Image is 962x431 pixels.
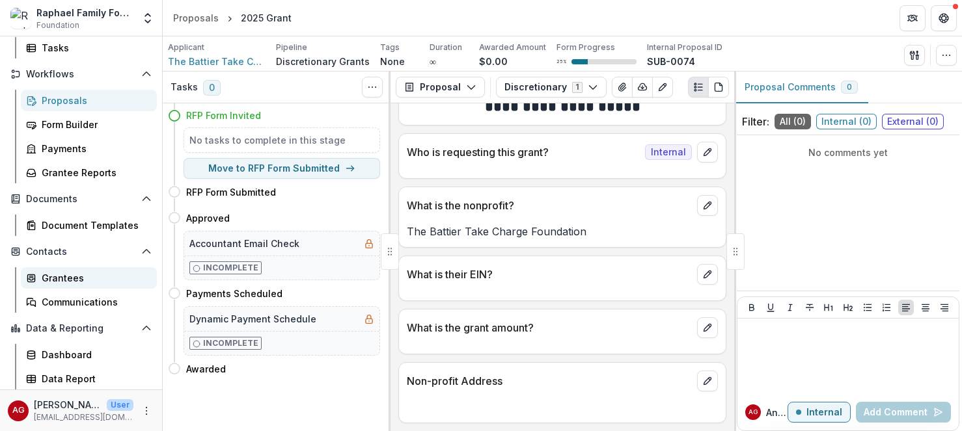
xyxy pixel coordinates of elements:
[36,20,79,31] span: Foundation
[42,348,146,361] div: Dashboard
[380,42,400,53] p: Tags
[407,373,692,389] p: Non-profit Address
[42,271,146,285] div: Grantees
[430,42,462,53] p: Duration
[612,77,633,98] button: View Attached Files
[557,57,566,66] p: 25 %
[173,11,219,25] div: Proposals
[479,55,508,68] p: $0.00
[708,77,729,98] button: PDF view
[856,402,951,423] button: Add Comment
[21,138,157,159] a: Payments
[186,185,276,199] h4: RFP Form Submitted
[763,300,778,315] button: Underline
[647,55,695,68] p: SUB-0074
[168,8,297,27] nav: breadcrumb
[21,114,157,135] a: Form Builder
[26,246,136,257] span: Contacts
[42,372,146,385] div: Data Report
[21,344,157,365] a: Dashboard
[479,42,546,53] p: Awarded Amount
[918,300,933,315] button: Align Center
[42,41,146,55] div: Tasks
[407,224,718,239] p: The Battier Take Charge Foundation
[21,368,157,389] a: Data Report
[184,158,380,179] button: Move to RFP Form Submitted
[276,55,370,68] p: Discretionary Grants
[688,77,709,98] button: Plaintext view
[407,320,692,335] p: What is the grant amount?
[26,323,136,334] span: Data & Reporting
[10,8,31,29] img: Raphael Family Foundation
[647,42,722,53] p: Internal Proposal ID
[749,409,758,415] div: Anu Gupta
[42,218,146,232] div: Document Templates
[107,399,133,411] p: User
[380,55,405,68] p: None
[937,300,952,315] button: Align Right
[931,5,957,31] button: Get Help
[734,72,868,103] button: Proposal Comments
[26,69,136,80] span: Workflows
[860,300,875,315] button: Bullet List
[430,55,436,68] p: ∞
[362,77,383,98] button: Toggle View Cancelled Tasks
[21,215,157,236] a: Document Templates
[882,114,944,129] span: External ( 0 )
[139,5,157,31] button: Open entity switcher
[21,291,157,313] a: Communications
[496,77,607,98] button: Discretionary1
[168,8,224,27] a: Proposals
[697,317,718,338] button: edit
[186,211,230,225] h4: Approved
[276,42,307,53] p: Pipeline
[407,144,640,160] p: Who is requesting this grant?
[766,406,788,419] p: Anu G
[168,55,266,68] a: The Battier Take Charge Foundation
[396,77,485,98] button: Proposal
[34,398,102,411] p: [PERSON_NAME]
[802,300,818,315] button: Strike
[806,407,842,418] p: Internal
[847,83,852,92] span: 0
[5,318,157,339] button: Open Data & Reporting
[900,5,926,31] button: Partners
[189,133,374,147] h5: No tasks to complete in this stage
[21,37,157,59] a: Tasks
[42,94,146,107] div: Proposals
[742,114,769,129] p: Filter:
[241,11,292,25] div: 2025 Grant
[42,166,146,179] div: Grantee Reports
[36,6,133,20] div: Raphael Family Foundation
[782,300,798,315] button: Italicize
[186,109,261,122] h4: RFP Form Invited
[821,300,836,315] button: Heading 1
[203,262,258,274] p: Incomplete
[186,362,226,376] h4: Awarded
[21,90,157,111] a: Proposals
[697,264,718,285] button: edit
[5,241,157,262] button: Open Contacts
[139,403,154,419] button: More
[879,300,894,315] button: Ordered List
[5,189,157,209] button: Open Documents
[5,64,157,85] button: Open Workflows
[744,300,760,315] button: Bold
[407,198,692,213] p: What is the nonprofit?
[42,142,146,155] div: Payments
[203,80,221,96] span: 0
[34,411,133,423] p: [EMAIL_ADDRESS][DOMAIN_NAME]
[42,118,146,131] div: Form Builder
[189,312,316,326] h5: Dynamic Payment Schedule
[697,195,718,216] button: edit
[816,114,877,129] span: Internal ( 0 )
[21,162,157,183] a: Grantee Reports
[557,42,615,53] p: Form Progress
[697,142,718,163] button: edit
[26,194,136,205] span: Documents
[645,144,692,160] span: Internal
[697,371,718,391] button: edit
[168,42,204,53] p: Applicant
[203,337,258,349] p: Incomplete
[898,300,914,315] button: Align Left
